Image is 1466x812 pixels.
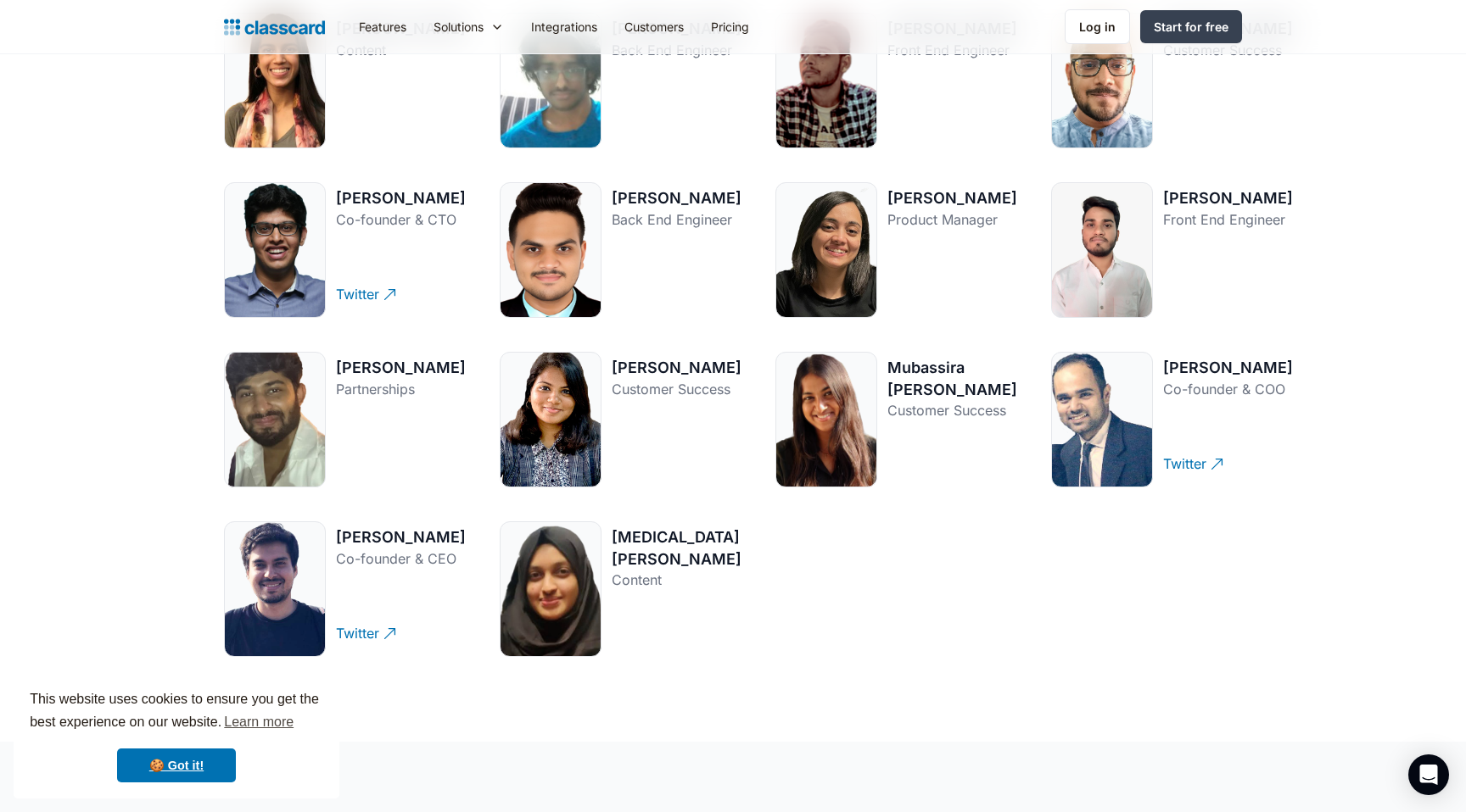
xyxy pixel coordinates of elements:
div: [MEDICAL_DATA][PERSON_NAME] [612,526,741,569]
div: Co-founder & CEO [336,548,466,569]
a: Twitter [336,610,466,657]
div: cookieconsent [14,673,339,798]
a: Twitter [1163,441,1293,487]
a: learn more about cookies [221,709,296,735]
div: Front End Engineer [1163,209,1293,230]
a: Customers [611,8,697,46]
a: Twitter [336,271,466,318]
div: Open Intercom Messenger [1408,754,1449,795]
div: Co-founder & COO [1163,379,1293,399]
span: This website uses cookies to ensure you get the best experience on our website. [30,689,323,735]
div: Mubassira [PERSON_NAME] [887,357,1017,399]
div: Customer Success [887,400,1017,420]
div: Content [612,570,741,590]
div: Twitter [336,271,379,304]
div: Twitter [1163,441,1206,474]
a: Start for free [1140,10,1242,43]
div: Solutions [420,8,518,46]
div: Back End Engineer [612,209,741,230]
div: [PERSON_NAME] [1163,357,1293,378]
div: [PERSON_NAME] [612,187,741,209]
div: [PERSON_NAME] [1163,187,1293,209]
div: Twitter [336,610,379,643]
div: Product Manager [887,209,1017,230]
div: Co-founder & CTO [336,209,466,230]
div: Start for free [1154,18,1228,36]
a: Pricing [697,8,763,46]
a: home [224,15,325,39]
a: Features [345,8,420,46]
div: [PERSON_NAME] [336,187,466,209]
a: dismiss cookie message [117,748,236,782]
div: [PERSON_NAME] [887,187,1017,209]
div: Log in [1079,18,1116,36]
div: Solutions [434,18,484,36]
div: Customer Success [612,379,741,399]
div: [PERSON_NAME] [612,357,741,378]
div: [PERSON_NAME] [336,526,466,548]
div: [PERSON_NAME] [336,357,466,378]
a: Log in [1065,9,1130,44]
a: Integrations [518,8,611,46]
div: Partnerships [336,379,466,399]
